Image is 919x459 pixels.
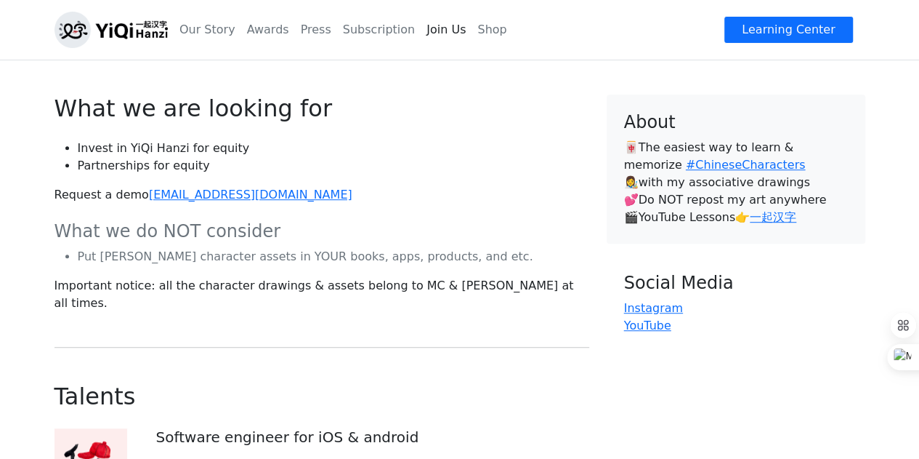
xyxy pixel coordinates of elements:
p: 💕Do NOT repost my art anywhere [624,191,848,209]
p: Important notice: all the character drawings & assets belong to MC & [PERSON_NAME] at all times. [54,277,589,312]
h4: Social Media [624,273,848,294]
a: Join Us [421,15,471,44]
a: Instagram [624,301,683,315]
a: Press [295,15,337,44]
h4: What we do NOT consider [54,221,589,242]
img: logo_h.png [54,12,168,48]
a: Shop [471,15,512,44]
h2: What we are looking for [54,95,589,122]
a: #ChineseCharacters [686,158,806,172]
p: Request a demo [54,186,589,204]
a: 一起汉字 [750,210,796,224]
a: Awards [241,15,295,44]
p: 🀄️The easiest way to learn & memorize [624,139,848,174]
h4: About [624,112,848,133]
li: Partnerships for equity [78,157,589,175]
a: Subscription [337,15,421,44]
li: Put [PERSON_NAME] character assets in YOUR books, apps, products, and etc. [78,248,589,266]
h2: Talents [54,383,589,410]
p: 🎬YouTube Lessons👉 [624,209,848,226]
h5: Software engineer for iOS & android [156,428,589,446]
a: Learning Center [724,16,853,44]
a: Our Story [174,15,241,44]
a: YouTube [624,319,671,332]
p: 👩‍🎨with my associative drawings [624,174,848,191]
li: Invest in YiQi Hanzi for equity [78,140,589,157]
a: [EMAIL_ADDRESS][DOMAIN_NAME] [149,188,352,201]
